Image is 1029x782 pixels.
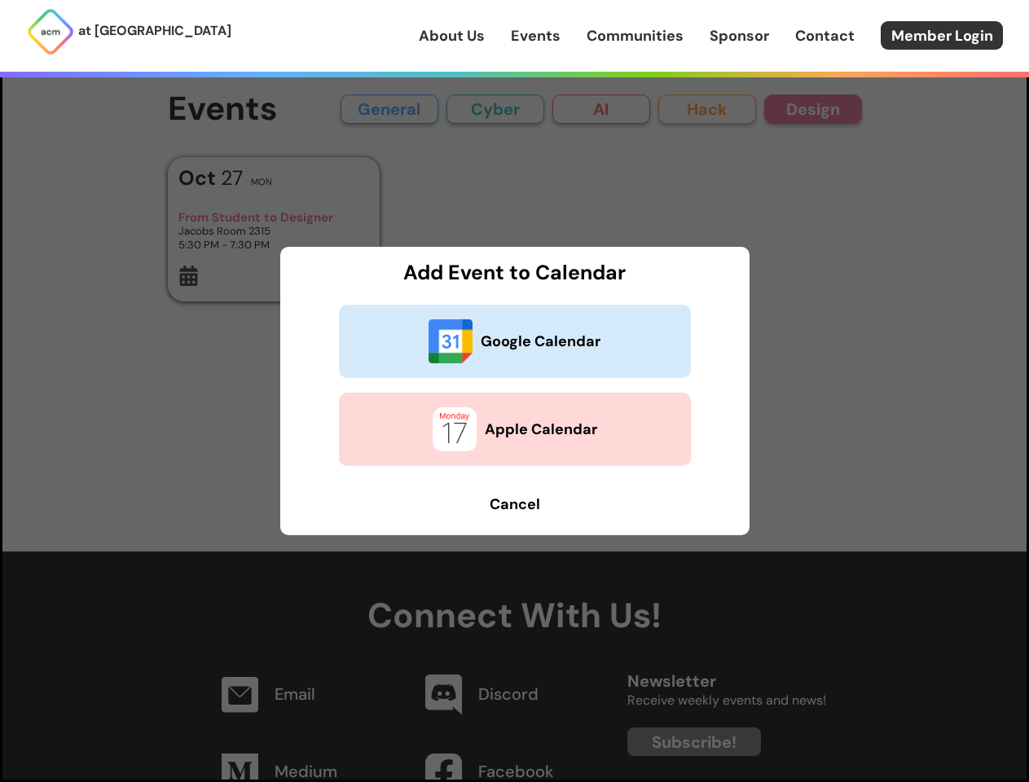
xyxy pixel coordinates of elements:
[710,25,769,46] a: Sponsor
[795,25,855,46] a: Contact
[26,7,75,56] img: ACM Logo
[433,407,477,451] img: apple calendar
[475,488,555,521] button: Cancel
[339,393,691,466] button: Apple Calendar
[490,494,540,514] b: Cancel
[587,25,684,46] a: Communities
[881,21,1003,50] a: Member Login
[295,261,735,283] h3: Add Event to Calendar
[419,25,485,46] a: About Us
[481,331,600,352] b: Google Calendar
[78,20,231,42] p: at [GEOGRAPHIC_DATA]
[485,419,597,440] b: Apple Calendar
[26,7,231,56] a: at [GEOGRAPHIC_DATA]
[429,319,473,363] img: google calendar
[511,25,561,46] a: Events
[339,305,691,378] button: Google Calendar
